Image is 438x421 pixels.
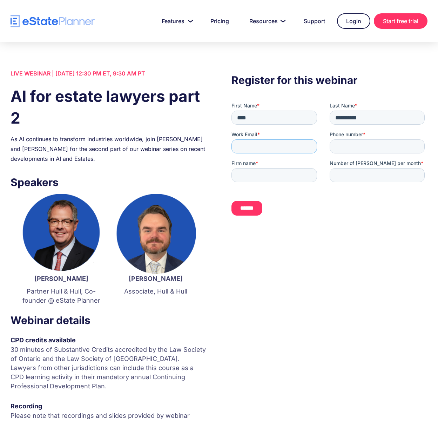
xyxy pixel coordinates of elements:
[231,72,427,88] h3: Register for this webinar
[129,275,183,282] strong: [PERSON_NAME]
[11,174,207,190] h3: Speakers
[202,14,237,28] a: Pricing
[11,134,207,164] div: As AI continues to transform industries worldwide, join [PERSON_NAME] and [PERSON_NAME] for the s...
[231,102,427,222] iframe: To enrich screen reader interactions, please activate Accessibility in Grammarly extension settings
[115,287,196,296] p: Associate, Hull & Hull
[295,14,333,28] a: Support
[11,68,207,78] div: LIVE WEBINAR | [DATE] 12:30 PM ET, 9:30 AM PT
[11,345,207,391] p: 30 minutes of Substantive Credits accredited by the Law Society of Ontario and the Law Society of...
[153,14,198,28] a: Features
[374,13,427,29] a: Start free trial
[11,312,207,328] h3: Webinar details
[11,15,95,27] a: home
[337,13,370,29] a: Login
[34,275,88,282] strong: [PERSON_NAME]
[21,287,101,305] p: Partner Hull & Hull, Co-founder @ eState Planner
[11,85,207,129] h1: AI for estate lawyers part 2
[11,401,207,411] div: Recording
[241,14,292,28] a: Resources
[11,336,76,344] strong: CPD credits available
